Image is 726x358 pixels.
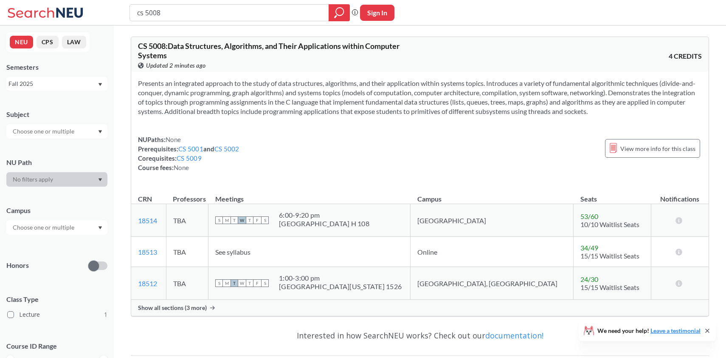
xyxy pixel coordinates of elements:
[360,5,394,21] button: Sign In
[6,110,107,119] div: Subject
[279,282,402,291] div: [GEOGRAPHIC_DATA][US_STATE] 1526
[98,226,102,230] svg: Dropdown arrow
[6,124,107,139] div: Dropdown arrow
[253,216,261,224] span: F
[136,6,323,20] input: Class, professor, course number, "phrase"
[411,237,574,267] td: Online
[246,279,253,287] span: T
[411,186,574,204] th: Campus
[246,216,253,224] span: T
[6,77,107,91] div: Fall 2025Dropdown arrow
[279,219,369,228] div: [GEOGRAPHIC_DATA] H 108
[138,79,702,116] section: Presents an integrated approach to the study of data structures, algorithms, and their applicatio...
[8,126,80,136] input: Choose one or multiple
[580,244,598,252] span: 34 / 49
[166,267,208,300] td: TBA
[279,274,402,282] div: 1:00 - 3:00 pm
[238,216,246,224] span: W
[98,130,102,134] svg: Dropdown arrow
[238,279,246,287] span: W
[261,216,269,224] span: S
[166,237,208,267] td: TBA
[223,216,231,224] span: M
[231,279,238,287] span: T
[6,295,107,304] span: Class Type
[138,41,400,60] span: CS 5008 : Data Structures, Algorithms, and Their Applications within Computer Systems
[580,283,639,291] span: 15/15 Waitlist Seats
[620,143,695,154] span: View more info for this class
[178,145,203,153] a: CS 5001
[650,327,701,334] a: Leave a testimonial
[10,36,33,48] button: NEU
[166,136,181,143] span: None
[580,275,598,283] span: 24 / 30
[166,204,208,237] td: TBA
[37,36,59,48] button: CPS
[6,158,107,167] div: NU Path
[138,248,157,256] a: 18513
[98,178,102,182] svg: Dropdown arrow
[138,194,152,204] div: CRN
[215,248,250,256] span: See syllabus
[131,323,709,348] div: Interested in how SearchNEU works? Check out our
[329,4,350,21] div: magnifying glass
[138,135,239,172] div: NUPaths: Prerequisites: and Corequisites: Course fees:
[485,330,543,341] a: documentation!
[8,222,80,233] input: Choose one or multiple
[597,328,701,334] span: We need your help!
[98,83,102,86] svg: Dropdown arrow
[669,51,702,61] span: 4 CREDITS
[138,216,157,224] a: 18514
[138,304,207,312] span: Show all sections (3 more)
[253,279,261,287] span: F
[279,211,369,219] div: 6:00 - 9:20 pm
[104,310,107,319] span: 1
[411,204,574,237] td: [GEOGRAPHIC_DATA]
[334,7,344,19] svg: magnifying glass
[166,186,208,204] th: Professors
[215,216,223,224] span: S
[580,252,639,260] span: 15/15 Waitlist Seats
[138,279,157,287] a: 18512
[6,172,107,187] div: Dropdown arrow
[231,216,238,224] span: T
[131,300,709,316] div: Show all sections (3 more)
[651,186,709,204] th: Notifications
[261,279,269,287] span: S
[574,186,651,204] th: Seats
[8,79,97,88] div: Fall 2025
[580,212,598,220] span: 53 / 60
[6,63,107,72] div: Semesters
[214,145,239,153] a: CS 5002
[411,267,574,300] td: [GEOGRAPHIC_DATA], [GEOGRAPHIC_DATA]
[7,309,107,320] label: Lecture
[6,220,107,235] div: Dropdown arrow
[174,164,189,171] span: None
[6,206,107,215] div: Campus
[6,341,107,351] p: Course ID Range
[215,279,223,287] span: S
[223,279,231,287] span: M
[580,220,639,228] span: 10/10 Waitlist Seats
[177,154,202,162] a: CS 5009
[62,36,86,48] button: LAW
[6,261,29,270] p: Honors
[146,61,206,70] span: Updated 2 minutes ago
[208,186,411,204] th: Meetings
